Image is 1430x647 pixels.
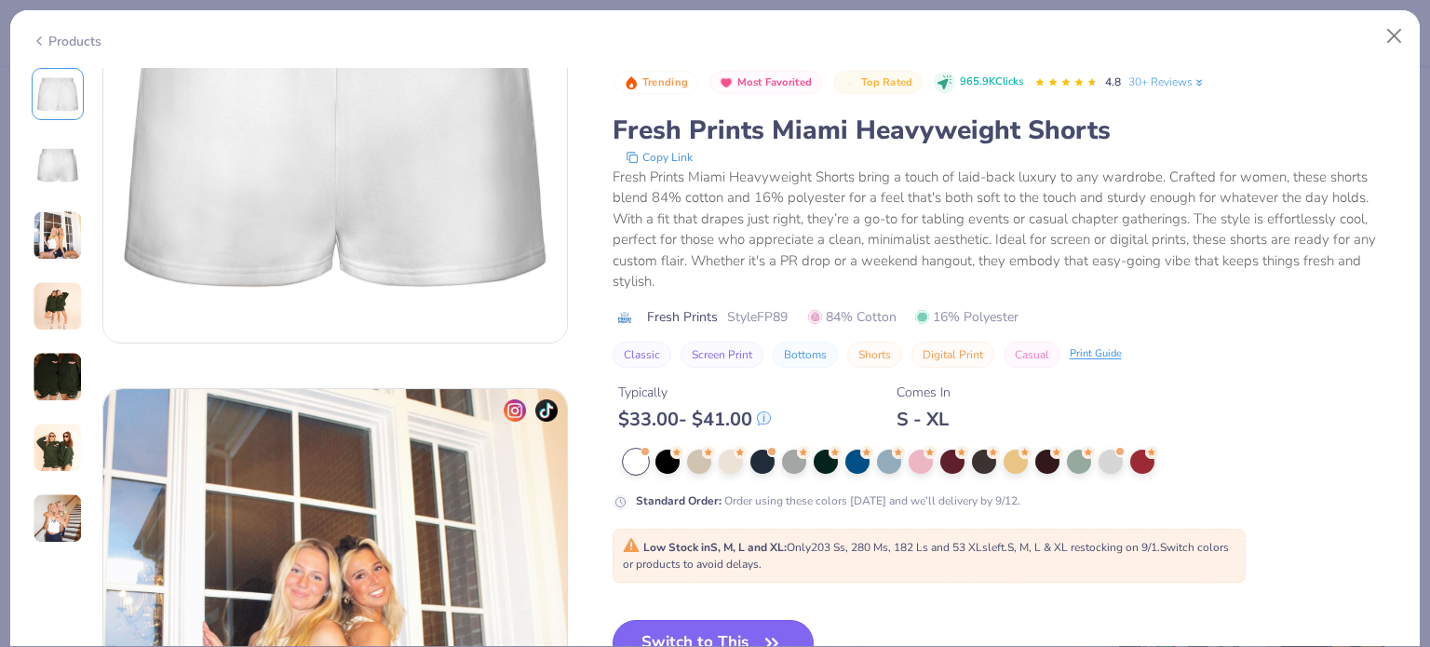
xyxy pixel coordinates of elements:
[636,492,1020,509] div: Order using these colors [DATE] and we’ll delivery by 9/12.
[535,399,558,422] img: tiktok-icon.png
[33,352,83,402] img: User generated content
[709,71,822,95] button: Badge Button
[33,423,83,473] img: User generated content
[773,342,838,368] button: Bottoms
[618,408,771,431] div: $ 33.00 - $ 41.00
[620,148,698,167] button: copy to clipboard
[643,540,787,555] strong: Low Stock in S, M, L and XL :
[642,77,688,88] span: Trending
[1070,346,1122,362] div: Print Guide
[833,71,923,95] button: Badge Button
[613,113,1399,148] div: Fresh Prints Miami Heavyweight Shorts
[1034,68,1098,98] div: 4.8 Stars
[647,307,718,327] span: Fresh Prints
[681,342,763,368] button: Screen Print
[33,210,83,261] img: User generated content
[843,75,857,90] img: Top Rated sort
[614,71,698,95] button: Badge Button
[613,167,1399,292] div: Fresh Prints Miami Heavyweight Shorts bring a touch of laid-back luxury to any wardrobe. Crafted ...
[847,342,902,368] button: Shorts
[1128,74,1206,90] a: 30+ Reviews
[911,342,994,368] button: Digital Print
[624,75,639,90] img: Trending sort
[618,383,771,402] div: Typically
[960,74,1023,90] span: 965.9K Clicks
[32,32,101,51] div: Products
[1377,19,1412,54] button: Close
[613,310,638,325] img: brand logo
[35,72,80,116] img: Front
[897,408,951,431] div: S - XL
[33,493,83,544] img: User generated content
[1004,342,1060,368] button: Casual
[623,540,1229,572] span: Only 203 Ss, 280 Ms, 182 Ls and 53 XLs left. S, M, L & XL restocking on 9/1. Switch colors or pro...
[35,142,80,187] img: Back
[727,307,788,327] span: Style FP89
[613,342,671,368] button: Classic
[504,399,526,422] img: insta-icon.png
[33,281,83,331] img: User generated content
[897,383,951,402] div: Comes In
[636,493,722,508] strong: Standard Order :
[861,77,913,88] span: Top Rated
[808,307,897,327] span: 84% Cotton
[737,77,812,88] span: Most Favorited
[719,75,734,90] img: Most Favorited sort
[1105,74,1121,89] span: 4.8
[915,307,1019,327] span: 16% Polyester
